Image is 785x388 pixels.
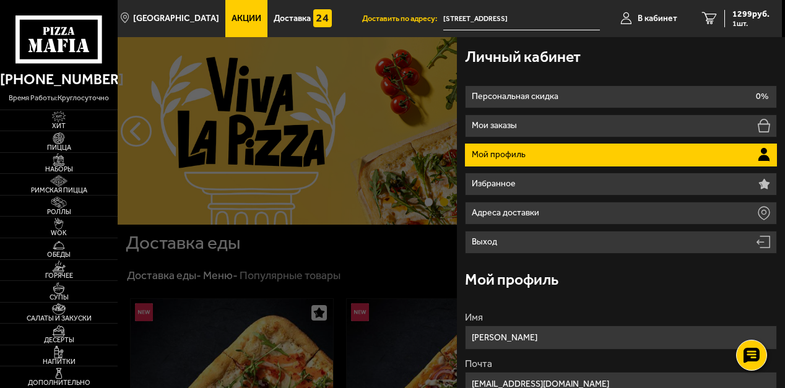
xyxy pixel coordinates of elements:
p: Выход [472,238,500,246]
p: Адреса доставки [472,209,542,217]
span: Акции [232,14,261,23]
p: Персональная скидка [472,92,562,101]
span: В кабинет [638,14,677,23]
p: Избранное [472,179,519,188]
label: Имя [465,313,777,322]
p: 0% [756,92,768,101]
p: Мой профиль [472,150,529,159]
span: Доставить по адресу: [362,15,443,23]
img: 15daf4d41897b9f0e9f617042186c801.svg [313,9,332,28]
span: 1 шт. [732,20,770,27]
label: Почта [465,359,777,369]
input: Ваше имя [465,325,777,350]
h3: Личный кабинет [465,50,581,65]
span: Новочеркасский проспект, 47к1 [443,7,601,30]
span: Доставка [274,14,311,23]
h3: Мой профиль [465,272,558,288]
input: Ваш адрес доставки [443,7,601,30]
span: 1299 руб. [732,10,770,19]
span: [GEOGRAPHIC_DATA] [133,14,219,23]
p: Мои заказы [472,121,520,130]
